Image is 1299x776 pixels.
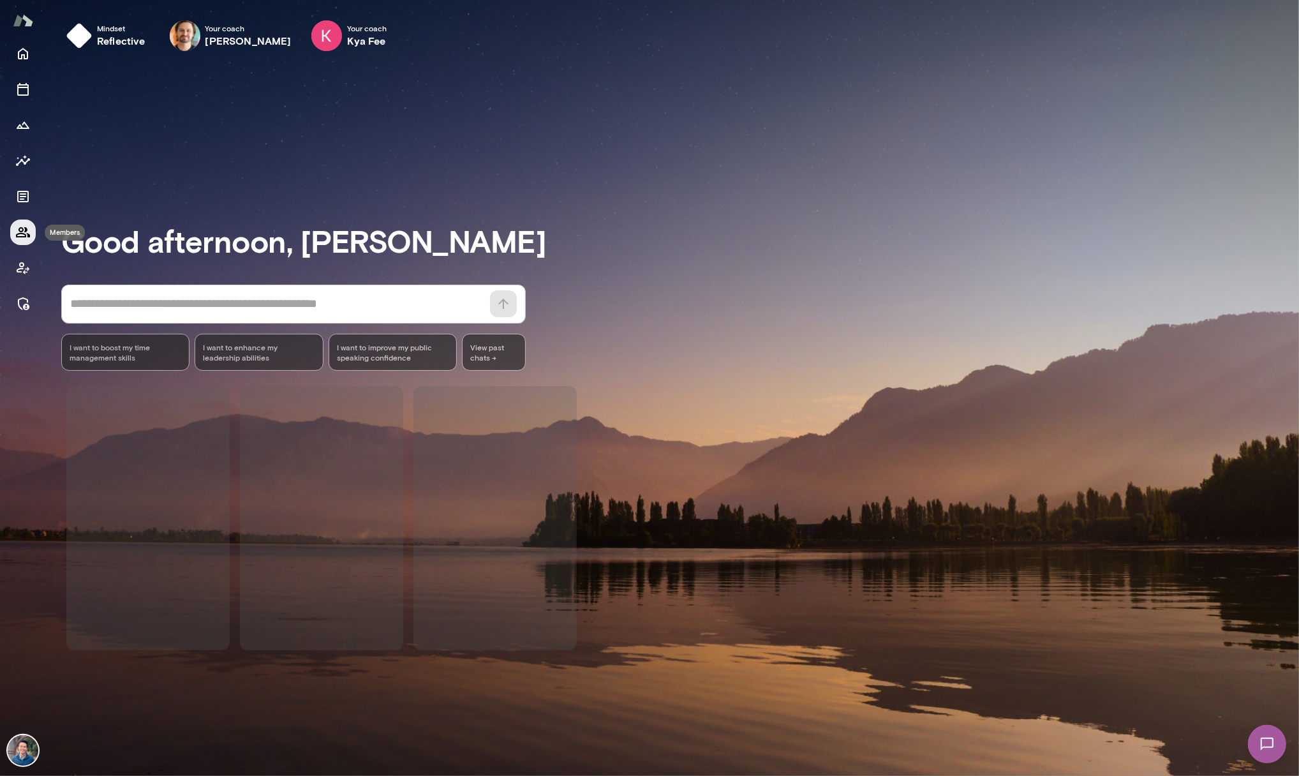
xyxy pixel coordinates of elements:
[10,255,36,281] button: Coach app
[61,223,1299,258] h3: Good afternoon, [PERSON_NAME]
[161,15,301,56] div: Jacob ZukermanYour coach[PERSON_NAME]
[203,342,315,362] span: I want to enhance my leadership abilities
[70,342,181,362] span: I want to boost my time management skills
[13,8,33,33] img: Mento
[10,220,36,245] button: Members
[10,77,36,102] button: Sessions
[61,15,156,56] button: Mindsetreflective
[337,342,449,362] span: I want to improve my public speaking confidence
[61,334,189,371] div: I want to boost my time management skills
[205,23,292,33] span: Your coach
[462,334,526,371] span: View past chats ->
[10,184,36,209] button: Documents
[10,112,36,138] button: Growth Plan
[302,15,396,56] div: Kya FeeYour coachKya Fee
[10,291,36,317] button: Manage
[45,225,85,241] div: Members
[347,23,387,33] span: Your coach
[311,20,342,51] img: Kya Fee
[66,23,92,48] img: mindset
[10,148,36,174] button: Insights
[205,33,292,48] h6: [PERSON_NAME]
[97,33,145,48] h6: reflective
[8,735,38,766] img: Alex Yu
[97,23,145,33] span: Mindset
[347,33,387,48] h6: Kya Fee
[10,41,36,66] button: Home
[195,334,323,371] div: I want to enhance my leadership abilities
[329,334,457,371] div: I want to improve my public speaking confidence
[170,20,200,51] img: Jacob Zukerman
